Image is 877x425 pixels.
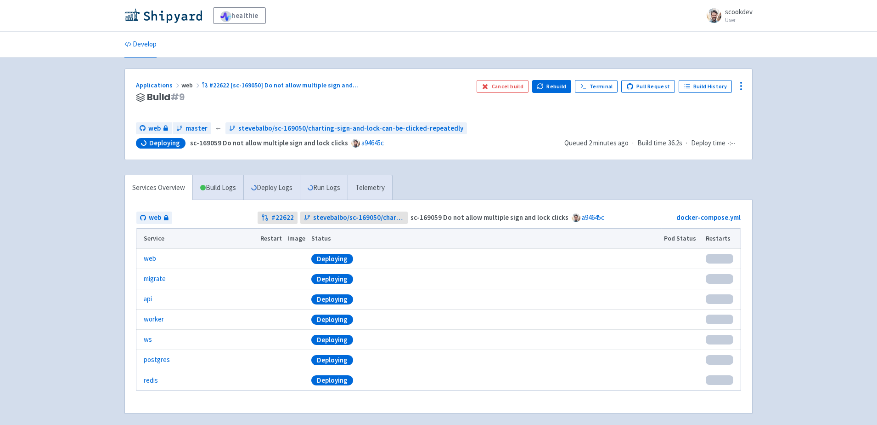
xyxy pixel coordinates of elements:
[149,138,180,148] span: Deploying
[311,274,353,284] div: Deploying
[348,175,392,201] a: Telemetry
[257,229,285,249] th: Restart
[564,138,741,149] div: · ·
[311,355,353,365] div: Deploying
[691,138,725,149] span: Deploy time
[727,138,736,149] span: -:--
[215,123,222,134] span: ←
[149,212,161,223] span: web
[258,212,298,224] a: #22622
[170,91,185,103] span: # 9
[311,375,353,385] div: Deploying
[309,229,661,249] th: Status
[144,274,166,284] a: migrate
[311,335,353,345] div: Deploying
[410,213,568,222] strong: sc-169059 Do not allow multiple sign and lock clicks
[582,213,604,222] a: a94645c
[181,81,202,89] span: web
[361,138,384,147] a: a94645c
[136,229,257,249] th: Service
[311,315,353,325] div: Deploying
[193,175,243,201] a: Build Logs
[124,8,202,23] img: Shipyard logo
[676,213,741,222] a: docker-compose.yml
[124,32,157,57] a: Develop
[637,138,666,149] span: Build time
[300,212,408,224] a: stevebalbo/sc-169050/charting-sign-and-lock-can-be-clicked-repeatedly
[144,294,152,304] a: api
[125,175,192,201] a: Services Overview
[300,175,348,201] a: Run Logs
[313,212,405,223] span: stevebalbo/sc-169050/charting-sign-and-lock-can-be-clicked-repeatedly
[668,138,682,149] span: 36.2s
[136,81,181,89] a: Applications
[213,7,266,24] a: healthie
[285,229,309,249] th: Image
[238,123,463,134] span: stevebalbo/sc-169050/charting-sign-and-lock-can-be-clicked-repeatedly
[564,138,629,147] span: Queued
[575,80,618,93] a: Terminal
[243,175,300,201] a: Deploy Logs
[144,253,156,264] a: web
[136,122,172,135] a: web
[144,355,170,365] a: postgres
[173,122,211,135] a: master
[225,122,467,135] a: stevebalbo/sc-169050/charting-sign-and-lock-can-be-clicked-repeatedly
[136,212,172,224] a: web
[589,138,629,147] time: 2 minutes ago
[311,294,353,304] div: Deploying
[679,80,732,93] a: Build History
[144,375,158,386] a: redis
[271,212,294,223] strong: # 22622
[202,81,360,89] a: #22622 [sc-169050] Do not allow multiple sign and...
[661,229,703,249] th: Pod Status
[144,334,152,345] a: ws
[311,254,353,264] div: Deploying
[621,80,675,93] a: Pull Request
[701,8,753,23] a: scookdev User
[725,17,753,23] small: User
[186,123,208,134] span: master
[477,80,528,93] button: Cancel build
[148,123,161,134] span: web
[147,92,185,103] span: Build
[190,138,348,147] strong: sc-169059 Do not allow multiple sign and lock clicks
[144,314,164,325] a: worker
[532,80,572,93] button: Rebuild
[703,229,741,249] th: Restarts
[209,81,358,89] span: #22622 [sc-169050] Do not allow multiple sign and ...
[725,7,753,16] span: scookdev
